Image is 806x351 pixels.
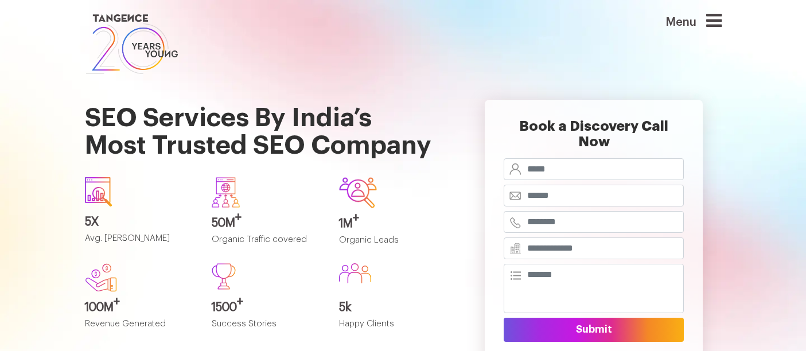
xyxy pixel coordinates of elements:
sup: + [353,212,359,224]
img: Group-642.svg [339,177,377,208]
img: new.svg [85,263,117,292]
h3: 50M [212,217,322,229]
img: Group%20586.svg [339,263,371,283]
h3: 100M [85,301,195,314]
p: Organic Traffic covered [212,235,322,254]
sup: + [237,296,243,307]
p: Organic Leads [339,236,449,255]
h3: 1M [339,217,449,230]
sup: + [235,212,242,223]
button: Submit [504,318,684,342]
p: Success Stories [212,319,322,338]
p: Revenue Generated [85,319,195,338]
img: Group-640.svg [212,177,240,207]
p: Happy Clients [339,319,449,338]
h3: 5X [85,216,195,228]
img: Path%20473.svg [212,263,236,290]
p: Avg. [PERSON_NAME] [85,234,195,253]
h2: Book a Discovery Call Now [504,119,684,158]
h3: 5k [339,301,449,314]
h3: 1500 [212,301,322,314]
sup: + [114,296,120,307]
h1: SEO Services By India’s Most Trusted SEO Company [85,77,449,168]
img: logo SVG [85,11,179,77]
img: icon1.svg [85,177,112,206]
